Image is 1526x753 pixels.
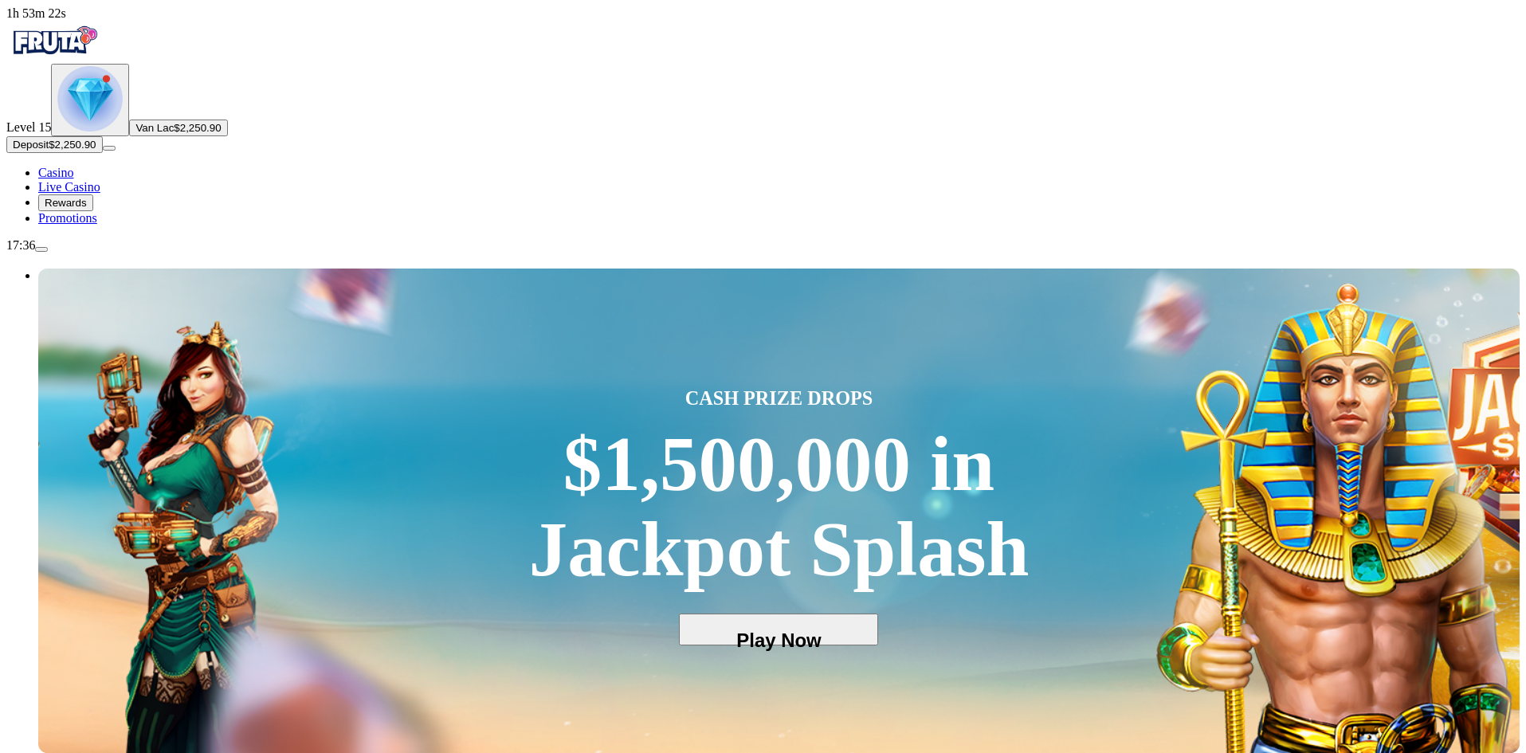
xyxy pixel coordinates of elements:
[704,629,853,653] span: Play Now
[35,247,48,252] button: menu
[529,422,1030,592] div: $1,500,000 in Jackpot Splash
[135,122,174,134] span: Van Lac
[38,211,97,225] a: Promotions
[6,21,102,61] img: Fruta
[57,66,123,131] img: level unlocked
[51,64,129,136] button: level unlocked
[685,384,873,413] span: CASH PRIZE DROPS
[45,197,87,209] span: Rewards
[38,194,93,211] button: Rewards
[174,122,221,134] span: $2,250.90
[679,614,878,645] button: Play Now
[6,6,66,20] span: user session time
[6,136,103,153] button: Depositplus icon$2,250.90
[6,238,35,252] span: 17:36
[129,120,227,136] button: Van Lac$2,250.90
[6,120,51,134] span: Level 15
[103,146,116,151] button: menu
[13,139,49,151] span: Deposit
[6,21,1520,226] nav: Primary
[6,49,102,63] a: Fruta
[49,139,96,151] span: $2,250.90
[38,166,73,179] a: Casino
[38,180,100,194] a: Live Casino
[6,166,1520,226] nav: Main menu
